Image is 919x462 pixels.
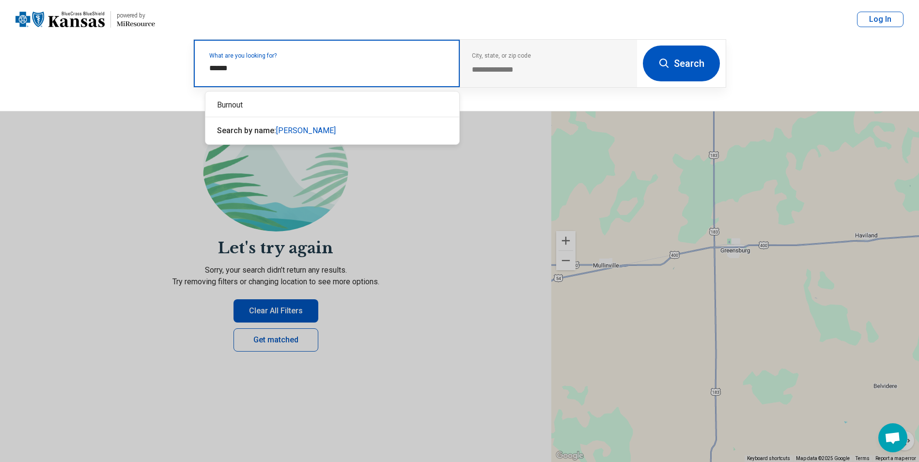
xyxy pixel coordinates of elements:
[878,423,907,452] div: Open chat
[217,126,276,135] span: Search by name:
[276,126,336,135] span: [PERSON_NAME]
[205,92,459,144] div: Suggestions
[16,8,105,31] img: Blue Cross Blue Shield Kansas
[205,95,459,115] div: Burnout
[857,12,903,27] button: Log In
[643,46,720,81] button: Search
[209,53,448,59] label: What are you looking for?
[117,11,155,20] div: powered by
